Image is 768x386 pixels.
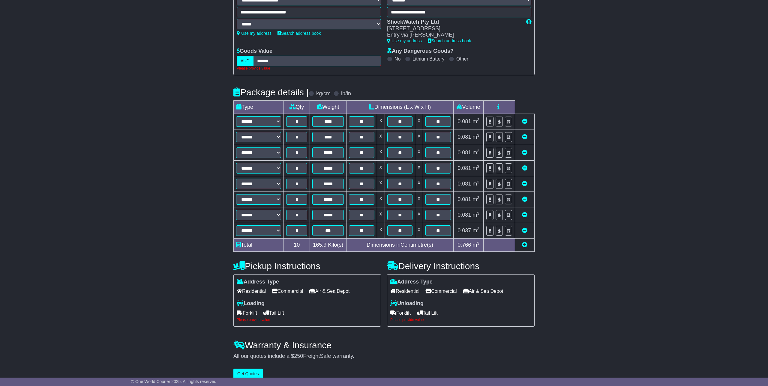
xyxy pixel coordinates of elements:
td: x [377,114,385,129]
div: Entry via [PERSON_NAME] [387,32,520,38]
span: m [472,118,479,124]
td: x [377,160,385,176]
td: Qty [284,100,310,114]
td: Dimensions (L x W x H) [346,100,454,114]
div: Please provide value [237,66,381,70]
h4: Pickup Instructions [233,261,381,271]
td: x [415,114,423,129]
span: 0.081 [457,134,471,140]
span: Residential [390,287,419,296]
div: [STREET_ADDRESS] [387,25,520,32]
span: m [472,242,479,248]
span: Residential [237,287,266,296]
a: Use my address [237,31,271,36]
div: Please provide value [390,318,531,322]
a: Remove this item [522,181,527,187]
label: lb/in [341,91,351,97]
td: x [415,176,423,192]
h4: Warranty & Insurance [233,340,535,350]
td: 10 [284,238,310,251]
span: Tail Lift [263,308,284,318]
a: Remove this item [522,134,527,140]
td: Volume [453,100,483,114]
span: 0.081 [457,196,471,202]
sup: 3 [477,117,479,122]
span: Commercial [425,287,457,296]
label: Lithium Battery [412,56,445,62]
span: m [472,181,479,187]
sup: 3 [477,164,479,169]
label: Unloading [390,300,424,307]
td: x [415,160,423,176]
sup: 3 [477,149,479,153]
sup: 3 [477,195,479,200]
label: Any Dangerous Goods? [387,48,454,55]
a: Search address book [428,38,471,43]
span: Commercial [272,287,303,296]
td: x [377,129,385,145]
span: m [472,212,479,218]
td: x [415,223,423,238]
td: Kilo(s) [310,238,346,251]
a: Add new item [522,242,527,248]
td: Dimensions in Centimetre(s) [346,238,454,251]
span: Tail Lift [417,308,438,318]
a: Remove this item [522,165,527,171]
div: Please provide value [237,318,378,322]
label: Goods Value [237,48,272,55]
a: Remove this item [522,196,527,202]
span: Air & Sea Depot [309,287,350,296]
span: m [472,196,479,202]
td: x [377,145,385,160]
span: m [472,134,479,140]
sup: 3 [477,227,479,231]
span: 250 [294,353,303,359]
td: x [377,207,385,223]
td: x [415,129,423,145]
span: m [472,227,479,233]
span: 0.081 [457,118,471,124]
span: 165.9 [313,242,326,248]
td: x [377,223,385,238]
a: Remove this item [522,118,527,124]
td: x [377,192,385,207]
span: 0.081 [457,181,471,187]
h4: Delivery Instructions [387,261,535,271]
label: Address Type [237,279,279,285]
td: Total [234,238,284,251]
div: All our quotes include a $ FreightSafe warranty. [233,353,535,360]
button: Get Quotes [233,369,263,379]
label: AUD [237,56,253,66]
span: © One World Courier 2025. All rights reserved. [131,379,218,384]
span: Forklift [390,308,411,318]
label: Loading [237,300,265,307]
span: 0.766 [457,242,471,248]
label: Address Type [390,279,433,285]
a: Remove this item [522,150,527,156]
td: x [415,145,423,160]
sup: 3 [477,211,479,215]
label: No [394,56,400,62]
td: Type [234,100,284,114]
span: 0.037 [457,227,471,233]
sup: 3 [477,133,479,138]
a: Search address book [277,31,321,36]
span: Air & Sea Depot [463,287,503,296]
a: Remove this item [522,212,527,218]
td: x [377,176,385,192]
span: Forklift [237,308,257,318]
sup: 3 [477,180,479,184]
span: m [472,165,479,171]
label: kg/cm [316,91,331,97]
span: m [472,150,479,156]
sup: 3 [477,241,479,245]
td: Weight [310,100,346,114]
td: x [415,207,423,223]
span: 0.081 [457,212,471,218]
span: 0.081 [457,165,471,171]
h4: Package details | [233,87,309,97]
label: Other [456,56,468,62]
div: ShockWatch Pty Ltd [387,19,520,25]
td: x [415,192,423,207]
a: Use my address [387,38,422,43]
